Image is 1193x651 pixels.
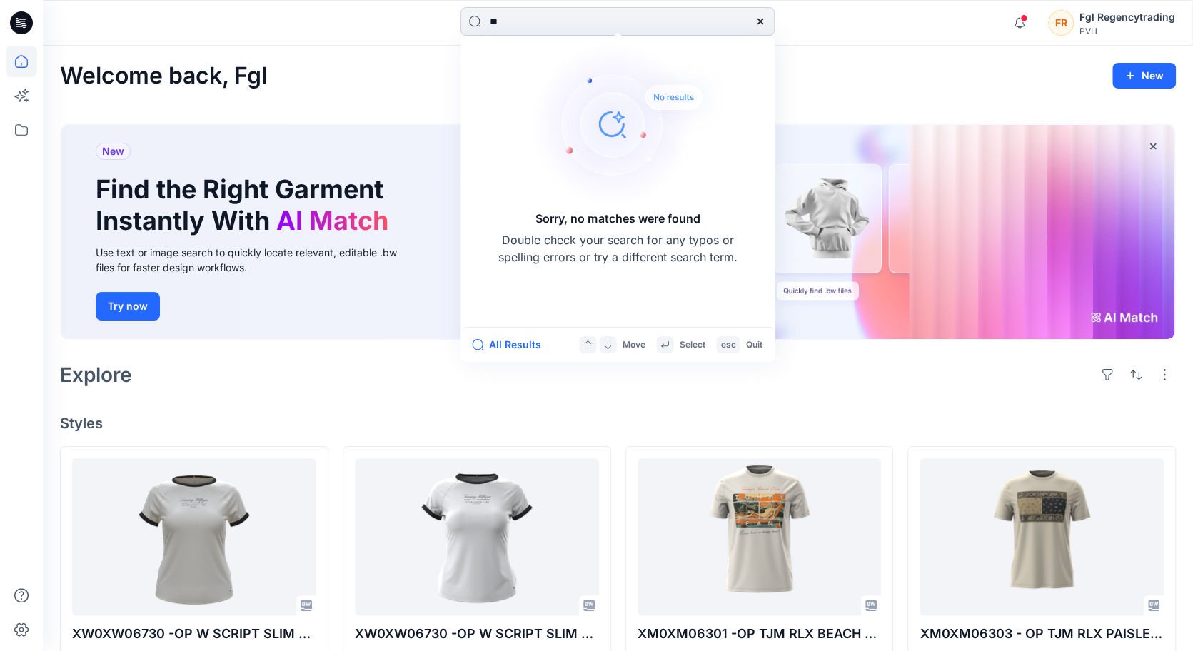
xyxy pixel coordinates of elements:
button: New [1112,63,1176,89]
a: XW0XW06730 -OP W SCRIPT SLIM RINGER SS TEE-V01 [355,458,599,615]
p: XW0XW06730 -OP W SCRIPT SLIM RINGER SS TEE-V01 [355,624,599,644]
h2: Explore [60,363,132,386]
p: Select [679,338,705,353]
div: FR [1048,10,1074,36]
div: Use text or image search to quickly locate relevant, editable .bw files for faster design workflows. [96,245,417,275]
a: XM0XM06301 -OP TJM RLX BEACH CLUB SS TEE-V01 [638,458,882,615]
p: XM0XM06301 -OP TJM RLX BEACH CLUB SS TEE-V01 [638,624,882,644]
p: XW0XW06730 -OP W SCRIPT SLIM RINGER SS TEE-V02 [72,624,316,644]
p: Quit [745,338,762,353]
span: AI Match [276,205,388,236]
h1: Find the Right Garment Instantly With [96,174,396,236]
h4: Styles [60,415,1176,432]
p: XM0XM06303 - OP TJM RLX PAISLEY FLAG SS TEE - V01 [920,624,1164,644]
p: esc [720,338,735,353]
button: Try now [96,292,160,321]
span: New [102,143,124,160]
a: XM0XM06303 - OP TJM RLX PAISLEY FLAG SS TEE - V01 [920,458,1164,615]
img: Sorry, no matches were found [529,39,729,210]
div: Fgl Regencytrading [1079,9,1175,26]
div: PVH [1079,26,1175,36]
button: All Results [472,336,550,353]
h2: Welcome back, Fgl [60,63,267,89]
p: Move [622,338,645,353]
a: XW0XW06730 -OP W SCRIPT SLIM RINGER SS TEE-V02 [72,458,316,615]
h5: Sorry, no matches were found [535,210,700,227]
p: Double check your search for any typos or spelling errors or try a different search term. [496,231,739,266]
